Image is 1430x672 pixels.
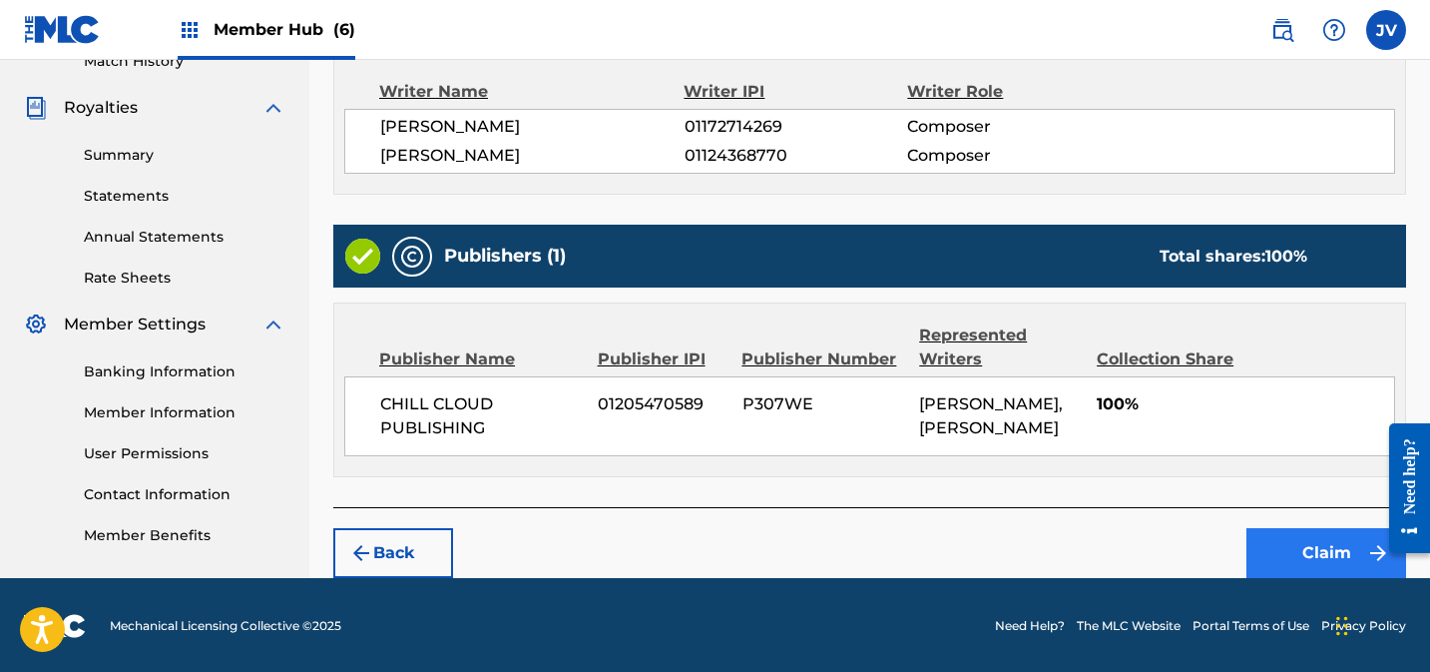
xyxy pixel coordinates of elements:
span: Mechanical Licensing Collective © 2025 [110,617,341,635]
div: Help [1314,10,1354,50]
a: User Permissions [84,443,285,464]
span: CHILL CLOUD PUBLISHING [380,392,583,440]
img: search [1270,18,1294,42]
div: Publisher Name [379,347,583,371]
button: Back [333,528,453,578]
img: help [1322,18,1346,42]
div: Writer Role [907,80,1111,104]
div: Collection Share [1097,347,1249,371]
img: Member Settings [24,313,48,336]
span: 01172714269 [685,115,908,139]
div: Represented Writers [919,324,1082,371]
h5: Publishers (1) [444,245,566,268]
span: Composer [907,144,1110,168]
span: P307WE [742,392,905,416]
span: Member Hub [214,18,355,41]
a: Member Information [84,402,285,423]
span: [PERSON_NAME] [380,144,685,168]
span: 100% [1097,392,1394,416]
div: Publisher IPI [598,347,727,371]
a: Public Search [1262,10,1302,50]
span: Composer [907,115,1110,139]
span: [PERSON_NAME] [380,115,685,139]
a: Statements [84,186,285,207]
img: Royalties [24,96,48,120]
span: Member Settings [64,313,206,336]
a: Match History [84,51,285,72]
div: User Menu [1366,10,1406,50]
img: expand [261,96,285,120]
div: Publisher Number [741,347,904,371]
a: Banking Information [84,361,285,382]
span: Royalties [64,96,138,120]
a: Need Help? [995,617,1065,635]
a: Rate Sheets [84,268,285,289]
a: Annual Statements [84,227,285,248]
span: 01124368770 [685,144,908,168]
button: Claim [1246,528,1406,578]
img: Top Rightsholders [178,18,202,42]
iframe: Resource Center [1374,408,1430,569]
a: Portal Terms of Use [1192,617,1309,635]
a: Contact Information [84,484,285,505]
a: Summary [84,145,285,166]
img: expand [261,313,285,336]
a: Privacy Policy [1321,617,1406,635]
div: Drag [1336,596,1348,656]
div: Writer Name [379,80,684,104]
img: f7272a7cc735f4ea7f67.svg [1366,541,1390,565]
div: Writer IPI [684,80,907,104]
span: [PERSON_NAME], [PERSON_NAME] [919,394,1063,437]
img: Valid [345,239,380,274]
a: Member Benefits [84,525,285,546]
img: Publishers [400,245,424,269]
img: MLC Logo [24,15,101,44]
a: The MLC Website [1077,617,1181,635]
img: logo [24,614,86,638]
div: Total shares: [1160,245,1307,269]
img: 7ee5dd4eb1f8a8e3ef2f.svg [349,541,373,565]
iframe: Chat Widget [1330,576,1430,672]
span: 01205470589 [598,392,727,416]
span: (6) [333,20,355,39]
span: 100 % [1265,247,1307,266]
